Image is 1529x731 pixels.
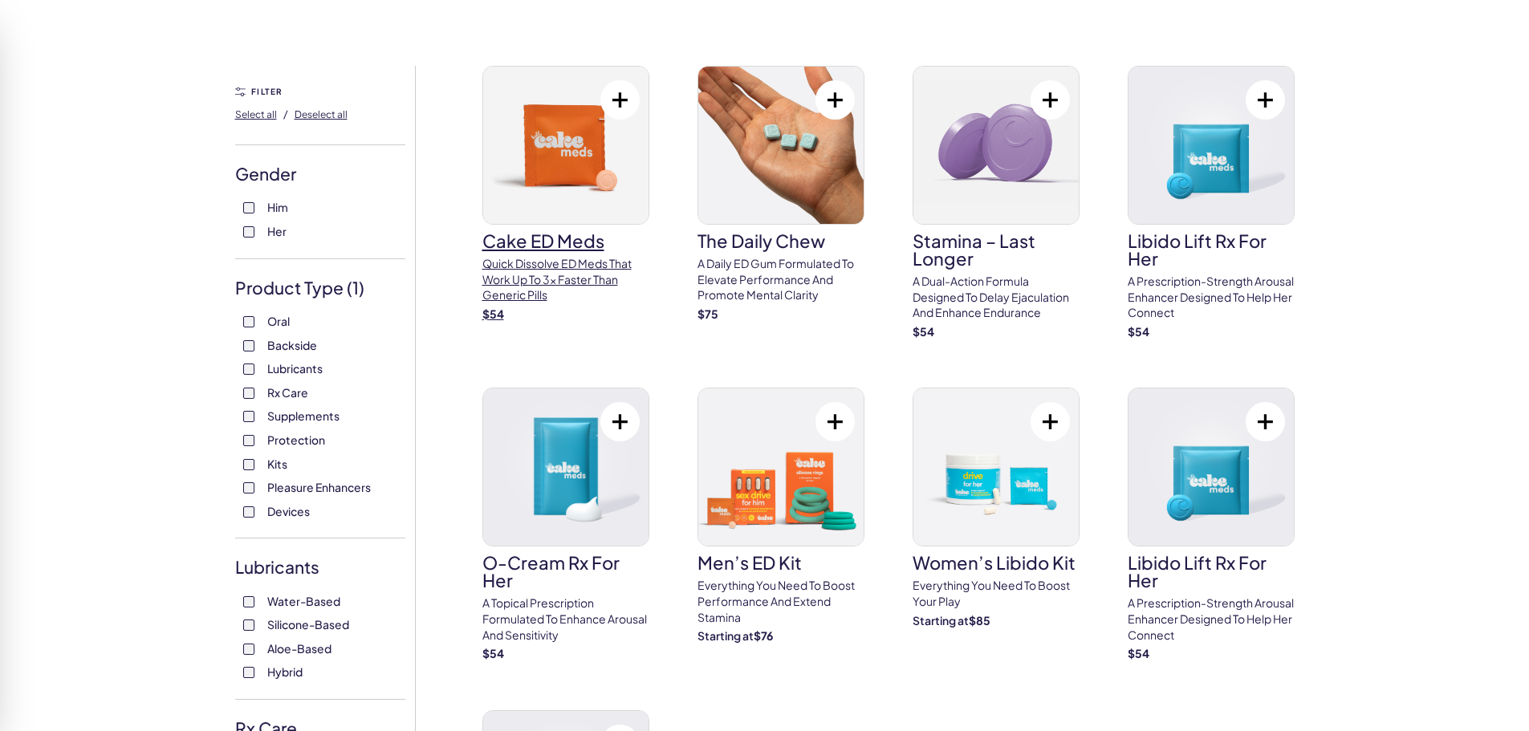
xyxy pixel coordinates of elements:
h3: Cake ED Meds [482,232,649,250]
span: Protection [267,429,325,450]
span: Devices [267,501,310,522]
span: Her [267,221,287,242]
strong: $ 54 [482,646,504,660]
input: Him [243,202,254,213]
input: Supplements [243,411,254,422]
input: Protection [243,435,254,446]
input: Kits [243,459,254,470]
strong: $ 76 [754,628,773,643]
span: Hybrid [267,661,303,682]
input: Hybrid [243,667,254,678]
span: Supplements [267,405,340,426]
input: Backside [243,340,254,351]
span: Lubricants [267,358,323,379]
span: Backside [267,335,317,355]
h3: Libido Lift Rx For Her [1128,232,1295,267]
strong: $ 54 [1128,324,1149,339]
p: A prescription-strength arousal enhancer designed to help her connect [1128,595,1295,643]
input: Lubricants [243,363,254,375]
img: O-Cream Rx for Her [483,388,649,546]
span: Select all [235,108,277,120]
span: Starting at [697,628,754,643]
p: A topical prescription formulated to enhance arousal and sensitivity [482,595,649,643]
img: Men’s ED Kit [698,388,864,546]
a: The Daily ChewThe Daily ChewA Daily ED Gum Formulated To Elevate Performance And Promote Mental C... [697,66,864,322]
input: Rx Care [243,388,254,399]
button: Select all [235,101,277,127]
span: Oral [267,311,290,331]
img: Women’s Libido Kit [913,388,1079,546]
h3: Men’s ED Kit [697,554,864,571]
input: Devices [243,506,254,518]
strong: $ 54 [1128,646,1149,660]
p: A prescription-strength arousal enhancer designed to help her connect [1128,274,1295,321]
span: Pleasure Enhancers [267,477,371,497]
span: Kits [267,453,287,474]
a: Men’s ED KitMen’s ED KitEverything You need to boost performance and extend StaminaStarting at$76 [697,388,864,644]
h3: O-Cream Rx for Her [482,554,649,589]
input: Aloe-Based [243,644,254,655]
img: Libido Lift Rx For Her [1128,388,1294,546]
img: The Daily Chew [698,67,864,224]
span: / [283,107,288,121]
img: Stamina – Last Longer [913,67,1079,224]
p: Everything You need to boost performance and extend Stamina [697,578,864,625]
a: Stamina – Last LongerStamina – Last LongerA dual-action formula designed to delay ejaculation and... [913,66,1080,339]
input: Oral [243,316,254,327]
img: Libido Lift Rx For Her [1128,67,1294,224]
h3: Women’s Libido Kit [913,554,1080,571]
input: Water-Based [243,596,254,607]
h3: Libido Lift Rx For Her [1128,554,1295,589]
span: Him [267,197,288,217]
input: Pleasure Enhancers [243,482,254,493]
span: Deselect all [295,108,348,120]
a: O-Cream Rx for HerO-Cream Rx for HerA topical prescription formulated to enhance arousal and sens... [482,388,649,661]
p: A dual-action formula designed to delay ejaculation and enhance endurance [913,274,1080,321]
p: A Daily ED Gum Formulated To Elevate Performance And Promote Mental Clarity [697,256,864,303]
p: Everything you need to Boost Your Play [913,578,1080,609]
strong: $ 54 [482,307,504,321]
span: Water-Based [267,591,340,611]
a: Libido Lift Rx For HerLibido Lift Rx For HerA prescription-strength arousal enhancer designed to ... [1128,66,1295,339]
span: Rx Care [267,382,308,403]
strong: $ 75 [697,307,718,321]
img: Cake ED Meds [483,67,649,224]
strong: $ 85 [969,613,990,627]
input: Silicone-Based [243,619,254,631]
input: Her [243,226,254,238]
a: Cake ED MedsCake ED MedsQuick dissolve ED Meds that work up to 3x faster than generic pills$54 [482,66,649,322]
span: Aloe-Based [267,638,331,659]
button: Deselect all [295,101,348,127]
p: Quick dissolve ED Meds that work up to 3x faster than generic pills [482,256,649,303]
span: Silicone-Based [267,614,349,635]
span: Starting at [913,613,969,627]
h3: The Daily Chew [697,232,864,250]
h3: Stamina – Last Longer [913,232,1080,267]
strong: $ 54 [913,324,934,339]
a: Libido Lift Rx For HerLibido Lift Rx For HerA prescription-strength arousal enhancer designed to ... [1128,388,1295,661]
a: Women’s Libido KitWomen’s Libido KitEverything you need to Boost Your PlayStarting at$85 [913,388,1080,628]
